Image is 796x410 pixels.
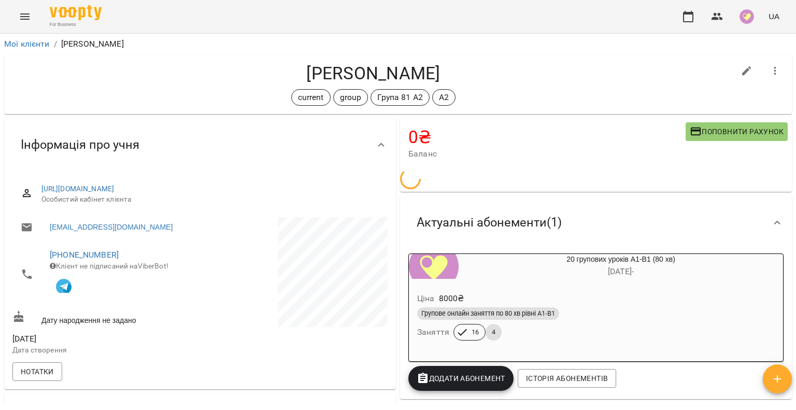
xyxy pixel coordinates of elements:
[686,122,788,141] button: Поповнити рахунок
[340,91,362,104] p: group
[371,89,430,106] div: Група 81 A2
[764,7,784,26] button: UA
[417,325,449,340] h6: Заняття
[291,89,331,106] div: current
[41,185,115,193] a: [URL][DOMAIN_NAME]
[417,309,559,318] span: Групове онлайн заняття по 80 хв рівні А1-В1
[417,291,435,306] h6: Ціна
[12,362,62,381] button: Нотатки
[21,365,54,378] span: Нотатки
[408,366,514,391] button: Додати Абонемент
[50,250,119,260] a: [PHONE_NUMBER]
[400,196,792,249] div: Актуальні абонементи(1)
[61,38,124,50] p: [PERSON_NAME]
[12,345,198,356] p: Дата створення
[12,333,198,345] span: [DATE]
[50,5,102,20] img: Voopty Logo
[432,89,456,106] div: A2
[4,118,396,172] div: Інформація про учня
[4,38,792,50] nav: breadcrumb
[486,328,502,337] span: 4
[333,89,368,106] div: group
[54,38,57,50] li: /
[409,254,783,353] button: 20 групових уроків А1-В1 (80 хв)[DATE]- Ціна8000₴Групове онлайн заняття по 80 хв рівні А1-В1Занят...
[377,91,423,104] p: Група 81 A2
[41,194,379,205] span: Особистий кабінет клієнта
[50,222,173,232] a: [EMAIL_ADDRESS][DOMAIN_NAME]
[409,254,459,279] div: 20 групових уроків А1-В1 (80 хв)
[439,292,464,305] p: 8000 ₴
[10,308,200,328] div: Дату народження не задано
[4,39,50,49] a: Мої клієнти
[417,372,505,385] span: Додати Абонемент
[465,328,485,337] span: 16
[459,254,783,279] div: 20 групових уроків А1-В1 (80 хв)
[690,125,784,138] span: Поповнити рахунок
[12,4,37,29] button: Menu
[417,215,562,231] span: Актуальні абонементи ( 1 )
[50,262,168,270] span: Клієнт не підписаний на ViberBot!
[56,279,72,294] img: Telegram
[408,148,686,160] span: Баланс
[769,11,779,22] span: UA
[518,369,616,388] button: Історія абонементів
[526,372,608,385] span: Історія абонементів
[50,21,102,28] span: For Business
[12,63,734,84] h4: [PERSON_NAME]
[408,126,686,148] h4: 0 ₴
[439,91,449,104] p: A2
[298,91,324,104] p: current
[608,266,634,276] span: [DATE] -
[740,9,754,24] img: 87ef57ba3f44b7d6f536a27bb1c83c9e.png
[50,271,78,299] button: Клієнт підписаний на VooptyBot
[21,137,139,153] span: Інформація про учня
